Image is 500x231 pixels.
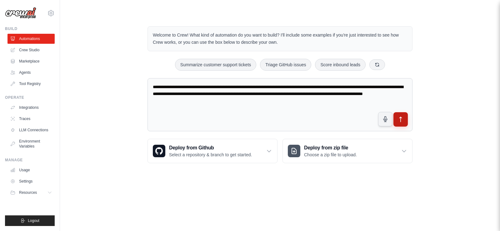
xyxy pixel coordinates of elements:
h3: Deploy from Github [169,144,252,152]
h3: Deploy from zip file [304,144,357,152]
button: Triage GitHub issues [260,59,311,71]
span: Logout [28,218,39,223]
img: Logo [5,7,36,19]
p: Choose a zip file to upload. [304,152,357,158]
a: Usage [7,165,55,175]
a: Crew Studio [7,45,55,55]
div: Operate [5,95,55,100]
a: Automations [7,34,55,44]
iframe: Chat Widget [469,201,500,231]
button: Resources [7,188,55,198]
a: Agents [7,68,55,78]
button: Logout [5,215,55,226]
button: Score inbound leads [315,59,366,71]
a: Settings [7,176,55,186]
button: Summarize customer support tickets [175,59,256,71]
a: Integrations [7,103,55,113]
span: Resources [19,190,37,195]
a: Marketplace [7,56,55,66]
a: LLM Connections [7,125,55,135]
p: Welcome to Crew! What kind of automation do you want to build? I'll include some examples if you'... [153,32,407,46]
a: Traces [7,114,55,124]
div: Build [5,26,55,31]
p: Select a repository & branch to get started. [169,152,252,158]
div: Manage [5,158,55,163]
a: Tool Registry [7,79,55,89]
a: Environment Variables [7,136,55,151]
